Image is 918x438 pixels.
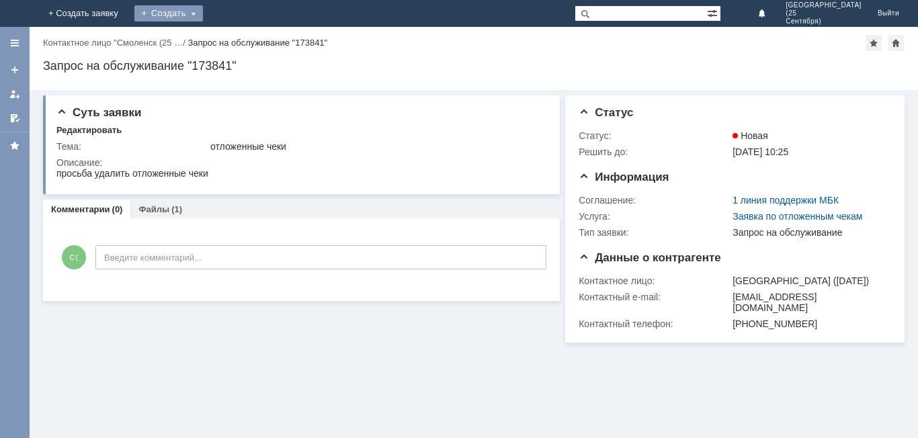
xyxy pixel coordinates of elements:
div: Контактное лицо: [579,275,730,286]
div: Решить до: [579,146,730,157]
div: (1) [171,204,182,214]
div: Запрос на обслуживание [733,227,885,238]
div: Редактировать [56,125,122,136]
a: Комментарии [51,204,110,214]
a: Файлы [138,204,169,214]
div: / [43,38,187,48]
a: Создать заявку [4,59,26,81]
span: Информация [579,171,669,183]
div: Тема: [56,141,208,152]
span: [DATE] 10:25 [733,146,788,157]
a: Мои согласования [4,107,26,129]
div: Запрос на обслуживание "173841" [187,38,327,48]
div: (0) [112,204,123,214]
span: Новая [733,130,768,141]
div: Статус: [579,130,730,141]
div: отложенные чеки [210,141,542,152]
div: Создать [134,5,203,21]
span: Статус [579,106,633,119]
div: Сделать домашней страницей [888,35,904,51]
div: [PHONE_NUMBER] [733,318,885,329]
div: Контактный e-mail: [579,292,730,302]
span: [GEOGRAPHIC_DATA] [786,1,862,9]
div: Добавить в избранное [866,35,882,51]
div: Услуга: [579,211,730,222]
div: [EMAIL_ADDRESS][DOMAIN_NAME] [733,292,885,313]
span: Сентября) [786,17,862,26]
a: Мои заявки [4,83,26,105]
span: Данные о контрагенте [579,251,721,264]
div: Запрос на обслуживание "173841" [43,59,905,73]
span: Расширенный поиск [707,6,720,19]
div: Контактный телефон: [579,318,730,329]
a: 1 линия поддержки МБК [733,195,839,206]
div: Описание: [56,157,544,168]
a: Заявка по отложенным чекам [733,211,862,222]
span: (25 [786,9,862,17]
a: Контактное лицо "Смоленск (25 … [43,38,183,48]
div: [GEOGRAPHIC_DATA] ([DATE]) [733,275,885,286]
span: С( [62,245,86,269]
div: Тип заявки: [579,227,730,238]
span: Суть заявки [56,106,141,119]
div: Соглашение: [579,195,730,206]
